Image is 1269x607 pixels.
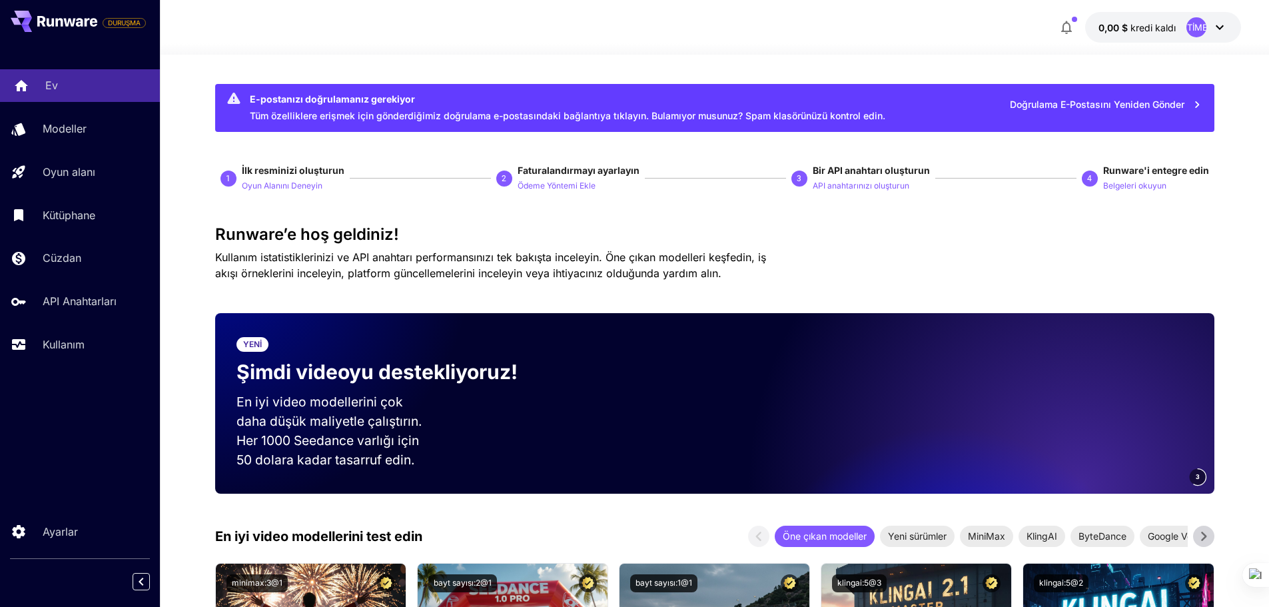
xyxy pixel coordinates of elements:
[1019,526,1065,547] div: KlingAI
[250,93,415,105] font: E-postanızı doğrulamanız gerekiyor
[236,360,518,384] font: Şimdi videoyu destekliyoruz!
[630,574,697,592] button: bayt sayısı:1@1
[1010,99,1184,110] font: Doğrulama E-postasını Yeniden Gönder
[215,225,399,244] font: Runware’e hoş geldiniz!
[43,165,95,179] font: Oyun alanı
[226,174,230,183] font: 1
[133,573,150,590] button: Kenar çubuğunu daralt
[143,570,160,594] div: Kenar çubuğunu daralt
[813,177,909,193] button: API anahtarınızı oluşturun
[1003,91,1209,118] button: Doğrulama E-postasını Yeniden Gönder
[1039,578,1083,588] font: klingai:5@2
[783,530,867,542] font: Öne çıkan modeller
[232,578,282,588] font: minimax:3@1
[1098,21,1176,35] div: $0.00
[1103,165,1209,176] font: Runware'i entegre edin
[242,181,322,191] font: Oyun Alanını Deneyin
[45,79,58,92] font: Ev
[108,19,141,27] font: DURUŞMA
[1148,530,1198,542] font: Google Veo
[434,578,492,588] font: bayt sayısı:2@1
[215,528,422,544] font: En iyi video modellerini test edin
[968,530,1005,542] font: MiniMax
[635,578,692,588] font: bayt sayısı:1@1
[502,174,506,183] font: 2
[781,574,799,592] button: Sertifikalı Model – En iyi performans için onaylanmış ve ticari lisansı içermektedir.
[1078,530,1126,542] font: ByteDance
[837,578,881,588] font: klingai:5@3
[1196,472,1200,482] span: 3
[518,177,596,193] button: Ödeme Yöntemi Ekle
[1027,530,1057,542] font: KlingAI
[226,574,288,592] button: minimax:3@1
[43,295,117,308] font: API Anahtarları
[103,15,146,31] span: Platformun tüm işlevlerini etkinleştirmek için ödeme kartınızı ekleyin.
[43,338,85,351] font: Kullanım
[377,574,395,592] button: Sertifikalı Model – En iyi performans için onaylanmış ve ticari lisansı içermektedir.
[960,526,1013,547] div: MiniMax
[813,181,909,191] font: API anahtarınızı oluşturun
[1085,12,1241,43] button: $0.00SANTİMETRE
[832,574,887,592] button: klingai:5@3
[43,525,78,538] font: Ayarlar
[236,394,422,429] font: En iyi video modellerini çok daha düşük maliyetle çalıştırın.
[1103,181,1166,191] font: Belgeleri okuyun
[1140,526,1206,547] div: Google Veo
[242,177,322,193] button: Oyun Alanını Deneyin
[1185,574,1203,592] button: Sertifikalı Model – En iyi performans için onaylanmış ve ticari lisansı içermektedir.
[43,122,87,135] font: Modeller
[518,181,596,191] font: Ödeme Yöntemi Ekle
[243,339,262,349] font: YENİ
[215,251,766,280] font: Kullanım istatistiklerinizi ve API anahtarı performansınızı tek bakışta inceleyin. Öne çıkan mode...
[250,110,885,121] font: Tüm özelliklere erişmek için gönderdiğimiz doğrulama e-postasındaki bağlantıya tıklayın. Bulamıyo...
[775,526,875,547] div: Öne çıkan modeller
[1130,22,1176,33] font: kredi kaldı
[43,209,95,222] font: Kütüphane
[888,530,947,542] font: Yeni sürümler
[236,432,419,468] font: Her 1000 Seedance varlığı için 50 dolara kadar tasarruf edin.
[1070,526,1134,547] div: ByteDance
[1098,22,1128,33] font: 0,00 $
[43,251,81,265] font: Cüzdan
[983,574,1001,592] button: Sertifikalı Model – En iyi performans için onaylanmış ve ticari lisansı içermektedir.
[242,165,344,176] font: İlk resminizi oluşturun
[518,165,639,176] font: Faturalandırmayı ayarlayın
[813,165,930,176] font: Bir API anahtarı oluşturun
[1103,177,1166,193] button: Belgeleri okuyun
[1087,174,1092,183] font: 4
[579,574,597,592] button: Sertifikalı Model – En iyi performans için onaylanmış ve ticari lisansı içermektedir.
[797,174,801,183] font: 3
[428,574,497,592] button: bayt sayısı:2@1
[880,526,955,547] div: Yeni sürümler
[1034,574,1088,592] button: klingai:5@2
[1169,22,1224,33] font: SANTİMETRE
